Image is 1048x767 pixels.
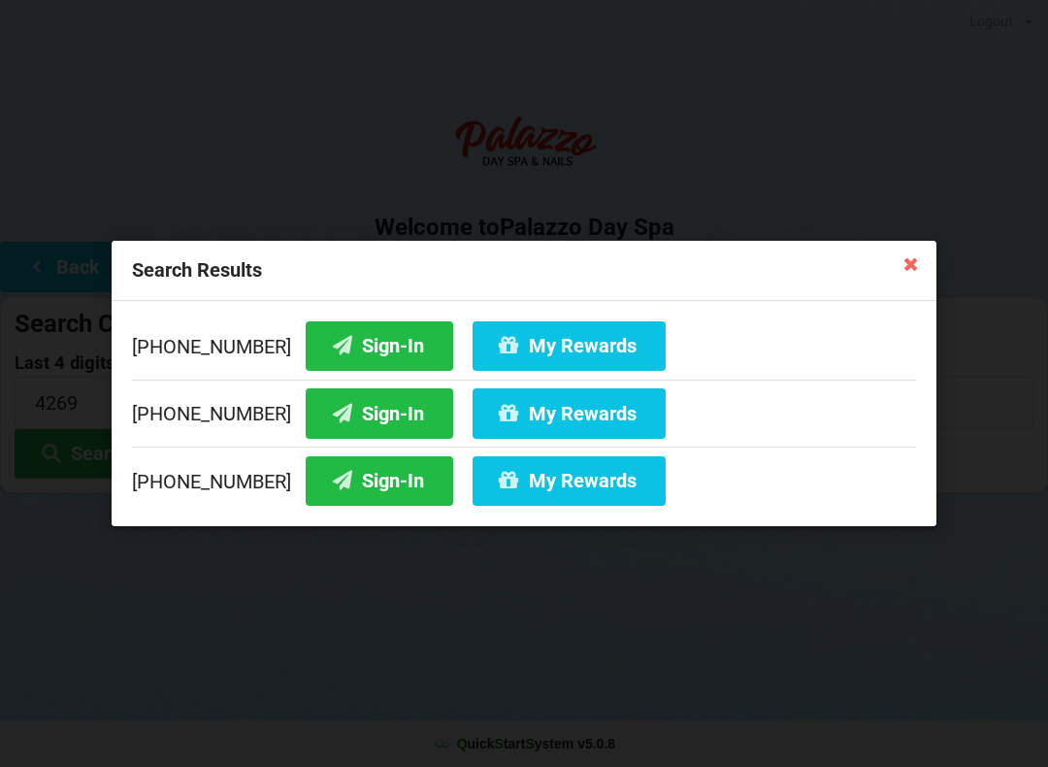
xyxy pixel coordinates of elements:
[132,447,916,506] div: [PHONE_NUMBER]
[306,388,453,438] button: Sign-In
[112,241,936,301] div: Search Results
[473,321,666,371] button: My Rewards
[306,321,453,371] button: Sign-In
[132,321,916,380] div: [PHONE_NUMBER]
[306,456,453,506] button: Sign-In
[473,388,666,438] button: My Rewards
[473,456,666,506] button: My Rewards
[132,380,916,448] div: [PHONE_NUMBER]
